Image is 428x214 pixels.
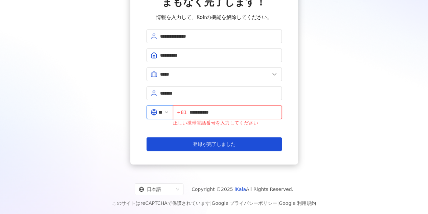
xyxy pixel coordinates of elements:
[112,199,316,207] span: このサイトはreCAPTCHAで保護されています
[277,200,279,206] span: |
[147,137,282,151] button: 登録が完了しました
[173,119,282,127] div: 正しい携帯電話番号を入力してください
[139,184,173,195] div: 日本語
[211,200,277,206] a: Google プライバシーポリシー
[193,141,235,147] span: 登録が完了しました
[210,200,212,206] span: |
[192,185,293,193] span: Copyright © 2025 All Rights Reserved.
[234,187,246,192] a: iKala
[177,109,187,116] span: +81
[156,13,272,21] span: 情報を入力して、Kolrの機能を解除してください。
[279,200,316,206] a: Google 利用規約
